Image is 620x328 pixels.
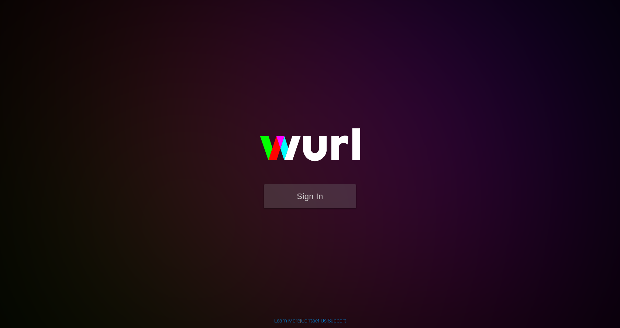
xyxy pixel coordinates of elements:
img: wurl-logo-on-black-223613ac3d8ba8fe6dc639794a292ebdb59501304c7dfd60c99c58986ef67473.svg [236,112,384,184]
a: Support [328,318,346,324]
div: | | [274,317,346,324]
a: Learn More [274,318,300,324]
a: Contact Us [301,318,327,324]
button: Sign In [264,184,356,208]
